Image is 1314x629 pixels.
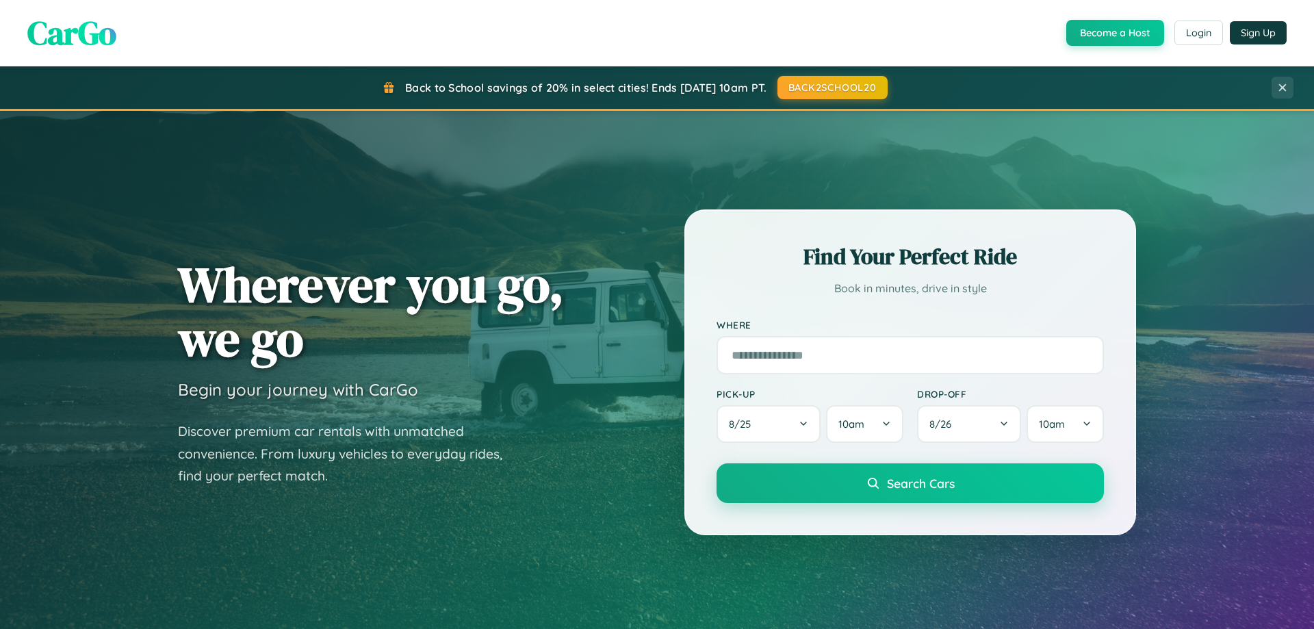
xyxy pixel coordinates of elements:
button: 8/25 [717,405,821,443]
p: Book in minutes, drive in style [717,279,1104,298]
label: Pick-up [717,388,903,400]
button: BACK2SCHOOL20 [777,76,888,99]
button: 10am [1027,405,1104,443]
span: CarGo [27,10,116,55]
span: 8 / 25 [729,418,758,431]
h3: Begin your journey with CarGo [178,379,418,400]
button: Login [1174,21,1223,45]
button: Become a Host [1066,20,1164,46]
span: Back to School savings of 20% in select cities! Ends [DATE] 10am PT. [405,81,766,94]
h2: Find Your Perfect Ride [717,242,1104,272]
p: Discover premium car rentals with unmatched convenience. From luxury vehicles to everyday rides, ... [178,420,520,487]
button: Search Cars [717,463,1104,503]
button: 10am [826,405,903,443]
label: Where [717,319,1104,331]
button: 8/26 [917,405,1021,443]
span: 8 / 26 [929,418,958,431]
span: Search Cars [887,476,955,491]
label: Drop-off [917,388,1104,400]
span: 10am [838,418,864,431]
h1: Wherever you go, we go [178,257,564,365]
span: 10am [1039,418,1065,431]
button: Sign Up [1230,21,1287,44]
